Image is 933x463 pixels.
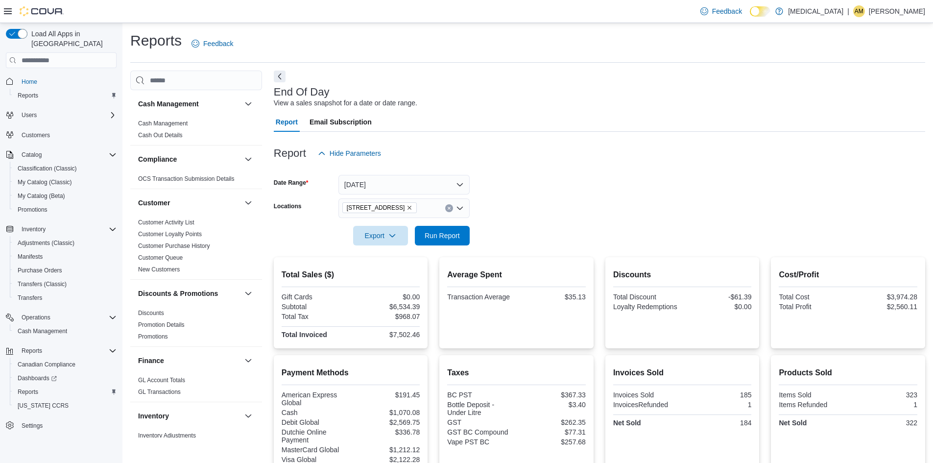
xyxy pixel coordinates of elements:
span: Promotions [18,206,48,214]
a: Customer Loyalty Points [138,231,202,238]
a: Feedback [696,1,746,21]
a: Inventory Adjustments [138,432,196,439]
span: My Catalog (Classic) [18,178,72,186]
span: Export [359,226,402,245]
div: Finance [130,374,262,402]
h2: Total Sales ($) [282,269,420,281]
span: Promotions [14,204,117,216]
button: Compliance [138,154,240,164]
a: Transfers [14,292,46,304]
span: Transfers (Classic) [18,280,67,288]
span: Promotions [138,333,168,341]
div: View a sales snapshot for a date or date range. [274,98,417,108]
span: Customers [18,129,117,141]
button: Inventory [138,411,240,421]
button: Compliance [242,153,254,165]
h1: Reports [130,31,182,50]
button: Next [274,71,286,82]
div: $191.45 [353,391,420,399]
span: Home [22,78,37,86]
span: Adjustments (Classic) [18,239,74,247]
button: Operations [18,312,54,323]
a: Dashboards [14,372,61,384]
span: New Customers [138,266,180,273]
span: Purchase Orders [18,267,62,274]
div: $1,070.08 [353,409,420,416]
div: $3,974.28 [850,293,917,301]
h2: Payment Methods [282,367,420,379]
a: Customer Activity List [138,219,194,226]
button: Canadian Compliance [10,358,120,371]
h3: Report [274,147,306,159]
a: Settings [18,420,47,432]
span: Reports [22,347,42,355]
div: $2,569.75 [353,418,420,426]
a: Adjustments (Classic) [14,237,78,249]
button: Customer [242,197,254,209]
button: Operations [2,311,120,324]
span: Load All Apps in [GEOGRAPHIC_DATA] [27,29,117,49]
div: Total Cost [779,293,846,301]
div: $0.00 [684,303,751,311]
a: Customers [18,129,54,141]
div: $6,534.39 [353,303,420,311]
button: Finance [138,356,240,366]
h2: Invoices Sold [613,367,752,379]
p: [PERSON_NAME] [869,5,925,17]
button: Purchase Orders [10,264,120,277]
span: Dashboards [14,372,117,384]
a: Purchase Orders [14,265,66,276]
span: Reports [14,386,117,398]
span: Classification (Classic) [14,163,117,174]
button: Manifests [10,250,120,264]
a: GL Transactions [138,389,181,395]
button: Remove 3039 Granville Street from selection in this group [407,205,412,211]
span: Reports [18,92,38,99]
button: Reports [10,89,120,102]
div: Total Tax [282,313,349,320]
button: Users [18,109,41,121]
a: Dashboards [10,371,120,385]
h2: Cost/Profit [779,269,917,281]
span: Discounts [138,309,164,317]
button: Cash Management [138,99,240,109]
span: Washington CCRS [14,400,117,412]
span: Reports [14,90,117,101]
a: Cash Management [14,325,71,337]
span: Customer Queue [138,254,183,262]
div: Compliance [130,173,262,189]
strong: Total Invoiced [282,331,327,339]
button: Adjustments (Classic) [10,236,120,250]
div: $1,212.12 [353,446,420,454]
a: Cash Out Details [138,132,183,139]
span: Customer Activity List [138,219,194,226]
span: 3039 Granville Street [342,202,417,213]
a: Promotions [138,333,168,340]
a: Transfers (Classic) [14,278,71,290]
button: [DATE] [338,175,470,195]
h3: Customer [138,198,170,208]
span: Hide Parameters [330,148,381,158]
div: Subtotal [282,303,349,311]
a: Classification (Classic) [14,163,81,174]
div: GST BC Compound [447,428,514,436]
div: $2,560.11 [850,303,917,311]
button: Clear input [445,204,453,212]
a: Promotions [14,204,51,216]
span: Promotion Details [138,321,185,329]
nav: Complex example [6,70,117,458]
span: Transfers [14,292,117,304]
div: $262.35 [519,418,586,426]
span: Reports [18,388,38,396]
div: $257.68 [519,438,586,446]
button: Settings [2,418,120,433]
span: Customer Loyalty Points [138,230,202,238]
span: Canadian Compliance [18,361,75,368]
div: Transaction Average [447,293,514,301]
span: Adjustments (Classic) [14,237,117,249]
span: Customers [22,131,50,139]
a: Home [18,76,41,88]
div: $367.33 [519,391,586,399]
a: Reports [14,90,42,101]
div: Discounts & Promotions [130,307,262,346]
